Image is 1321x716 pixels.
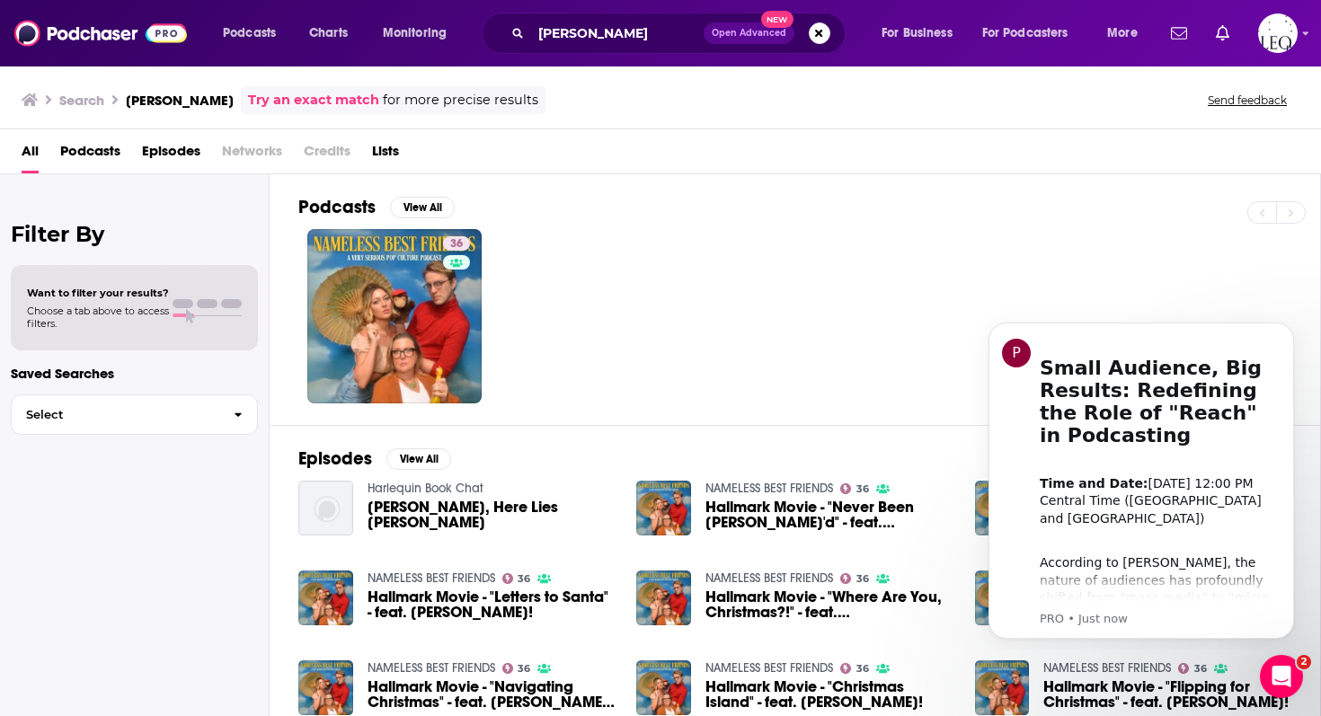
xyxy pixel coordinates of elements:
[368,481,483,496] a: Harlequin Book Chat
[309,21,348,46] span: Charts
[518,665,530,673] span: 36
[298,570,353,625] img: Hallmark Movie - "Letters to Santa" - feat. Jack Harbison!
[705,589,953,620] a: Hallmark Movie - "Where Are You, Christmas?!" - feat. Jack Harbison!
[307,229,482,403] a: 36
[11,394,258,435] button: Select
[370,19,470,48] button: open menu
[1260,655,1303,698] iframe: Intercom live chat
[210,19,299,48] button: open menu
[14,16,187,50] img: Podchaser - Follow, Share and Rate Podcasts
[856,575,869,583] span: 36
[1107,21,1138,46] span: More
[298,481,353,535] img: Paige Harbison, Here Lies Bridget
[142,137,200,173] a: Episodes
[297,19,359,48] a: Charts
[304,137,350,173] span: Credits
[368,499,616,530] span: [PERSON_NAME], Here Lies [PERSON_NAME]
[1209,18,1237,49] a: Show notifications dropdown
[840,483,869,494] a: 36
[518,575,530,583] span: 36
[383,90,538,110] span: for more precise results
[223,21,276,46] span: Podcasts
[222,137,282,173] span: Networks
[298,196,376,218] h2: Podcasts
[1297,655,1311,669] span: 2
[298,447,451,470] a: EpisodesView All
[368,499,616,530] a: Paige Harbison, Here Lies Bridget
[11,221,258,247] h2: Filter By
[502,663,531,674] a: 36
[636,660,691,715] img: Hallmark Movie - "Christmas Island" - feat. Jack Harbison!
[12,409,219,420] span: Select
[368,660,495,676] a: NAMELESS BEST FRIENDS
[705,499,953,530] span: Hallmark Movie - "Never Been [PERSON_NAME]'d" - feat. [PERSON_NAME]!
[840,573,869,584] a: 36
[368,679,616,710] span: Hallmark Movie - "Navigating Christmas" - feat. [PERSON_NAME]! (UNCUT)
[1258,13,1298,53] img: User Profile
[248,90,379,110] a: Try an exact match
[1258,13,1298,53] button: Show profile menu
[59,92,104,109] h3: Search
[1258,13,1298,53] span: Logged in as LeoPR
[443,236,470,251] a: 36
[705,481,833,496] a: NAMELESS BEST FRIENDS
[386,448,451,470] button: View All
[60,137,120,173] a: Podcasts
[126,92,234,109] h3: [PERSON_NAME]
[450,235,463,253] span: 36
[372,137,399,173] a: Lists
[27,305,169,330] span: Choose a tab above to access filters.
[761,11,793,28] span: New
[882,21,953,46] span: For Business
[971,19,1095,48] button: open menu
[383,21,447,46] span: Monitoring
[368,570,495,586] a: NAMELESS BEST FRIENDS
[975,660,1030,715] img: Hallmark Movie - "Flipping for Christmas" - feat. Jack Harbison!
[856,665,869,673] span: 36
[636,481,691,535] img: Hallmark Movie - "Never Been Chris'd" - feat. Jack Harbison!
[1095,19,1160,48] button: open menu
[636,570,691,625] img: Hallmark Movie - "Where Are You, Christmas?!" - feat. Jack Harbison!
[11,365,258,382] p: Saved Searches
[705,679,953,710] a: Hallmark Movie - "Christmas Island" - feat. Jack Harbison!
[27,287,169,299] span: Want to filter your results?
[390,197,455,218] button: View All
[531,19,704,48] input: Search podcasts, credits, & more...
[298,660,353,715] img: Hallmark Movie - "Navigating Christmas" - feat. Jack Harbison! (UNCUT)
[869,19,975,48] button: open menu
[298,447,372,470] h2: Episodes
[1164,18,1194,49] a: Show notifications dropdown
[712,29,786,38] span: Open Advanced
[298,196,455,218] a: PodcastsView All
[982,21,1068,46] span: For Podcasters
[704,22,794,44] button: Open AdvancedNew
[705,679,953,710] span: Hallmark Movie - "Christmas Island" - feat. [PERSON_NAME]!
[705,660,833,676] a: NAMELESS BEST FRIENDS
[840,663,869,674] a: 36
[705,589,953,620] span: Hallmark Movie - "Where Are You, Christmas?!" - feat. [PERSON_NAME]!
[1043,679,1291,710] a: Hallmark Movie - "Flipping for Christmas" - feat. Jack Harbison!
[1178,663,1207,674] a: 36
[368,589,616,620] span: Hallmark Movie - "Letters to Santa" - feat. [PERSON_NAME]!
[368,679,616,710] a: Hallmark Movie - "Navigating Christmas" - feat. Jack Harbison! (UNCUT)
[22,137,39,173] a: All
[1194,665,1207,673] span: 36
